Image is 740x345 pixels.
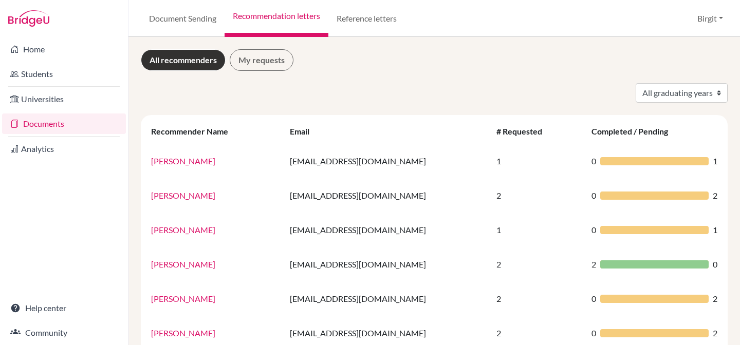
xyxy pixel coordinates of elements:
[490,144,585,178] td: 1
[151,259,215,269] a: [PERSON_NAME]
[2,139,126,159] a: Analytics
[2,64,126,84] a: Students
[490,247,585,281] td: 2
[591,155,596,167] span: 0
[284,213,490,247] td: [EMAIL_ADDRESS][DOMAIN_NAME]
[713,327,717,339] span: 2
[713,189,717,202] span: 2
[284,144,490,178] td: [EMAIL_ADDRESS][DOMAIN_NAME]
[2,298,126,318] a: Help center
[2,39,126,60] a: Home
[141,49,226,71] a: All recommenders
[151,328,215,338] a: [PERSON_NAME]
[2,113,126,134] a: Documents
[151,156,215,166] a: [PERSON_NAME]
[713,155,717,167] span: 1
[591,327,596,339] span: 0
[284,281,490,316] td: [EMAIL_ADDRESS][DOMAIN_NAME]
[151,190,215,200] a: [PERSON_NAME]
[8,10,49,27] img: Bridge-U
[290,126,320,136] div: Email
[591,224,596,236] span: 0
[284,247,490,281] td: [EMAIL_ADDRESS][DOMAIN_NAME]
[713,293,717,305] span: 2
[591,126,678,136] div: Completed / Pending
[490,281,585,316] td: 2
[151,126,238,136] div: Recommender Name
[591,189,596,202] span: 0
[713,224,717,236] span: 1
[151,225,215,235] a: [PERSON_NAME]
[693,9,728,28] button: Birgit
[591,258,596,271] span: 2
[2,89,126,109] a: Universities
[151,294,215,303] a: [PERSON_NAME]
[2,322,126,343] a: Community
[490,178,585,213] td: 2
[591,293,596,305] span: 0
[496,126,552,136] div: # Requested
[713,258,717,271] span: 0
[230,49,293,71] a: My requests
[284,178,490,213] td: [EMAIL_ADDRESS][DOMAIN_NAME]
[490,213,585,247] td: 1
